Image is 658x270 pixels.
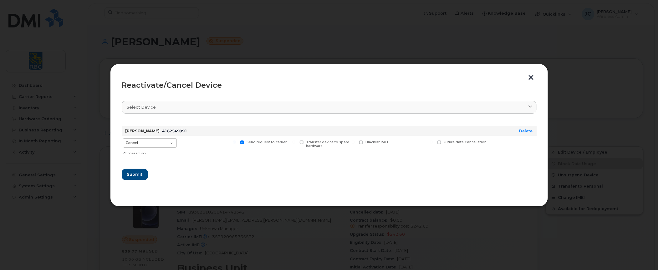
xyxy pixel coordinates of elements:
input: Future date Cancellation [430,140,433,144]
a: Select device [122,101,537,114]
span: Future date Cancellation [444,140,487,144]
span: Select device [127,104,156,110]
input: Transfer device to spare hardware [292,140,295,144]
a: Delete [519,129,533,133]
span: Send request to carrier [247,140,287,144]
input: Blacklist IMEI [352,140,355,144]
span: Blacklist IMEI [365,140,388,144]
strong: [PERSON_NAME] [125,129,160,133]
span: Submit [127,171,143,177]
span: 4162549991 [162,129,187,133]
button: Submit [122,169,148,180]
input: Send request to carrier [233,140,236,144]
span: Transfer device to spare hardware [306,140,349,148]
div: Reactivate/Cancel Device [122,81,537,89]
div: Choose action [123,148,176,156]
